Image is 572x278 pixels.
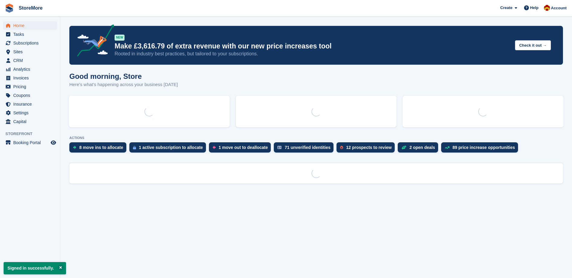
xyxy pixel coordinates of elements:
div: 2 open deals [409,145,435,150]
img: prospect-51fa495bee0391a8d652442698ab0144808aea92771e9ea1ae160a38d050c398.svg [340,146,343,149]
a: menu [3,48,57,56]
div: 71 unverified identities [285,145,330,150]
span: Invoices [13,74,49,82]
a: Preview store [50,139,57,146]
span: Insurance [13,100,49,108]
img: price-adjustments-announcement-icon-8257ccfd72463d97f412b2fc003d46551f7dbcb40ab6d574587a9cd5c0d94... [72,24,114,59]
div: 8 move ins to allocate [79,145,123,150]
span: Help [530,5,539,11]
a: menu [3,91,57,100]
p: Here's what's happening across your business [DATE] [69,81,178,88]
a: 71 unverified identities [274,142,337,156]
img: move_outs_to_deallocate_icon-f764333ba52eb49d3ac5e1228854f67142a1ed5810a6f6cc68b1a99e826820c5.svg [213,146,216,149]
span: Sites [13,48,49,56]
h1: Good morning, Store [69,72,178,80]
span: Tasks [13,30,49,39]
span: CRM [13,56,49,65]
a: 12 prospects to review [337,142,398,156]
img: verify_identity-adf6edd0f0f0b5bbfe63781bf79b02c33cf7c696d77639b501bdc392416b5a36.svg [277,146,282,149]
a: 1 move out to deallocate [209,142,274,156]
p: ACTIONS [69,136,563,140]
a: menu [3,138,57,147]
div: 1 move out to deallocate [219,145,268,150]
a: menu [3,56,57,65]
a: menu [3,30,57,39]
a: 1 active subscription to allocate [129,142,209,156]
a: StoreMore [16,3,45,13]
span: Pricing [13,82,49,91]
a: menu [3,100,57,108]
div: 12 prospects to review [346,145,392,150]
p: Signed in successfully. [4,262,66,274]
p: Make £3,616.79 of extra revenue with our new price increases tool [115,42,510,51]
span: Settings [13,109,49,117]
span: Coupons [13,91,49,100]
a: menu [3,74,57,82]
a: menu [3,82,57,91]
a: menu [3,21,57,30]
span: Home [13,21,49,30]
a: 89 price increase opportunities [441,142,521,156]
img: stora-icon-8386f47178a22dfd0bd8f6a31ec36ba5ce8667c1dd55bd0f319d3a0aa187defe.svg [5,4,14,13]
a: menu [3,65,57,73]
div: 1 active subscription to allocate [139,145,203,150]
div: NEW [115,35,125,41]
p: Rooted in industry best practices, but tailored to your subscriptions. [115,51,510,57]
span: Create [500,5,512,11]
img: move_ins_to_allocate_icon-fdf77a2bb77ea45bf5b3d319d69a93e2d87916cf1d5bf7949dd705db3b84f3ca.svg [73,146,76,149]
a: menu [3,109,57,117]
button: Check it out → [515,40,551,50]
span: Analytics [13,65,49,73]
span: Capital [13,117,49,126]
span: Account [551,5,567,11]
a: menu [3,117,57,126]
img: deal-1b604bf984904fb50ccaf53a9ad4b4a5d6e5aea283cecdc64d6e3604feb123c2.svg [401,145,406,150]
a: 8 move ins to allocate [69,142,129,156]
img: active_subscription_to_allocate_icon-d502201f5373d7db506a760aba3b589e785aa758c864c3986d89f69b8ff3... [133,146,136,150]
a: menu [3,39,57,47]
img: price_increase_opportunities-93ffe204e8149a01c8c9dc8f82e8f89637d9d84a8eef4429ea346261dce0b2c0.svg [445,146,450,149]
span: Booking Portal [13,138,49,147]
span: Subscriptions [13,39,49,47]
a: 2 open deals [398,142,441,156]
div: 89 price increase opportunities [453,145,515,150]
img: Store More Team [544,5,550,11]
span: Storefront [5,131,60,137]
